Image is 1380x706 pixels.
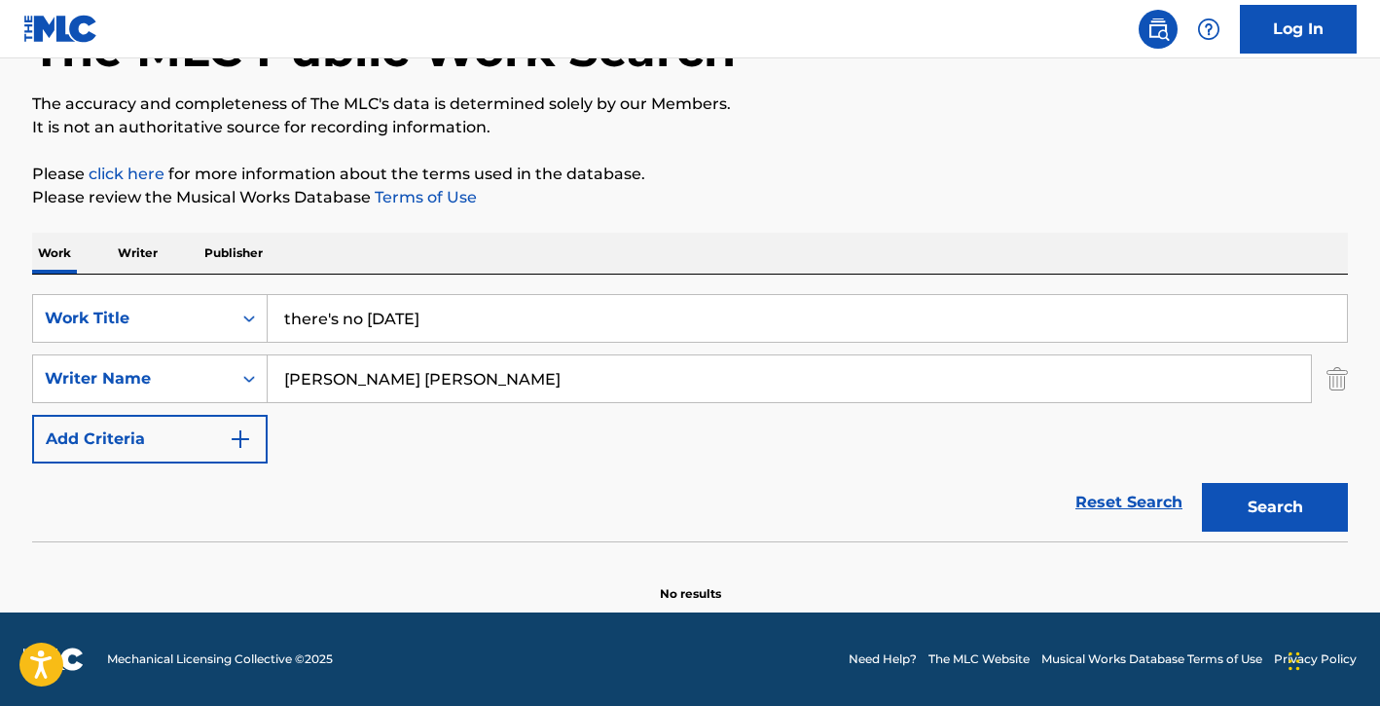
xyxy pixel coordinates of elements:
[199,233,269,274] p: Publisher
[32,415,268,464] button: Add Criteria
[107,650,333,668] span: Mechanical Licensing Collective © 2025
[32,186,1348,209] p: Please review the Musical Works Database
[1202,483,1348,532] button: Search
[1066,481,1192,524] a: Reset Search
[1274,650,1357,668] a: Privacy Policy
[1146,18,1170,41] img: search
[45,307,220,330] div: Work Title
[1041,650,1262,668] a: Musical Works Database Terms of Use
[1289,632,1300,690] div: Drag
[1139,10,1178,49] a: Public Search
[45,367,220,390] div: Writer Name
[371,188,477,206] a: Terms of Use
[32,116,1348,139] p: It is not an authoritative source for recording information.
[229,427,252,451] img: 9d2ae6d4665cec9f34b9.svg
[1283,613,1380,706] iframe: Chat Widget
[928,650,1030,668] a: The MLC Website
[32,93,1348,116] p: The accuracy and completeness of The MLC's data is determined solely by our Members.
[660,562,721,603] p: No results
[849,650,917,668] a: Need Help?
[1197,18,1220,41] img: help
[32,163,1348,186] p: Please for more information about the terms used in the database.
[1240,5,1357,54] a: Log In
[112,233,163,274] p: Writer
[89,165,164,183] a: click here
[1326,354,1348,403] img: Delete Criterion
[32,294,1348,541] form: Search Form
[1189,10,1228,49] div: Help
[23,15,98,43] img: MLC Logo
[23,648,84,671] img: logo
[32,233,77,274] p: Work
